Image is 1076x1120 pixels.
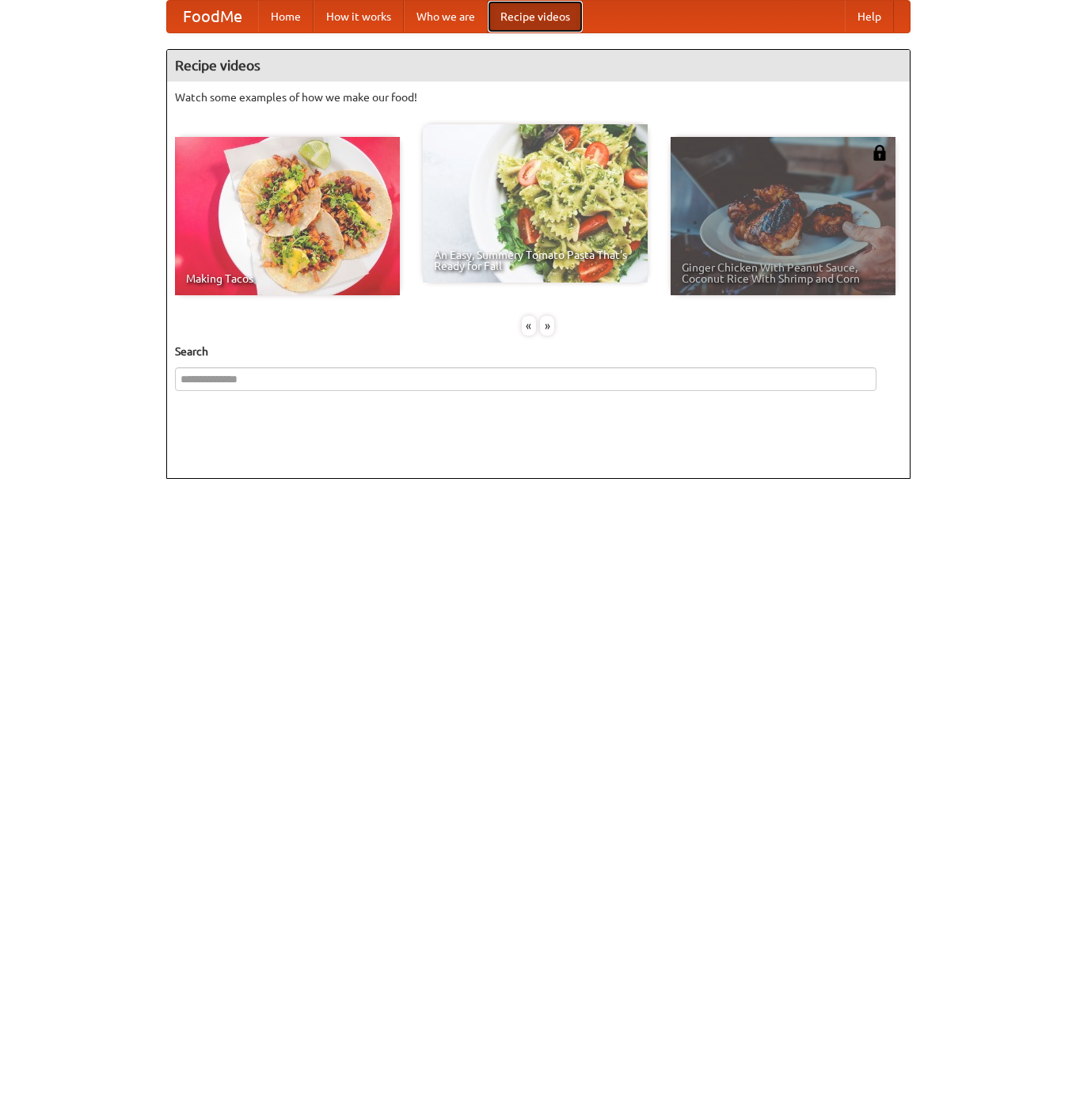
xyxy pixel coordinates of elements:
div: « [522,316,536,336]
img: 483408.png [872,145,888,161]
a: Home [258,1,314,32]
p: Watch some examples of how we make our food! [175,89,902,105]
a: Who we are [404,1,488,32]
a: Making Tacos [175,137,400,295]
a: FoodMe [167,1,258,32]
a: Recipe videos [488,1,583,32]
span: An Easy, Summery Tomato Pasta That's Ready for Fall [434,249,637,271]
div: » [540,316,554,336]
a: Help [845,1,894,32]
a: An Easy, Summery Tomato Pasta That's Ready for Fall [423,124,648,283]
span: Making Tacos [186,273,389,284]
a: How it works [314,1,404,32]
h4: Recipe videos [167,50,910,82]
h5: Search [175,344,902,359]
